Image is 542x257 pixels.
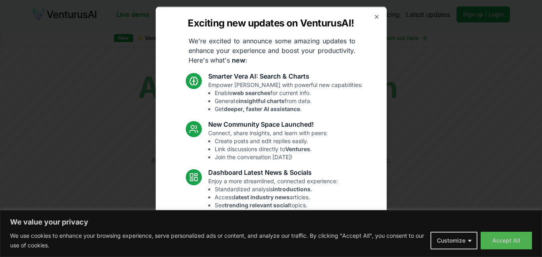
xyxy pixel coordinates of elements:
[208,225,332,257] p: Smoother performance and improved usability:
[208,129,328,161] p: Connect, share insights, and learn with peers:
[215,241,332,249] li: Fixed mobile chat & sidebar glitches.
[215,153,328,161] li: Join the conversation [DATE]!
[208,167,338,177] h3: Dashboard Latest News & Socials
[239,97,284,104] strong: insightful charts
[215,137,328,145] li: Create posts and edit replies easily.
[215,201,338,209] li: See topics.
[225,201,290,208] strong: trending relevant social
[208,119,328,129] h3: New Community Space Launched!
[208,177,338,209] p: Enjoy a more streamlined, connected experience:
[232,89,270,96] strong: web searches
[215,193,338,201] li: Access articles.
[208,81,363,113] p: Empower [PERSON_NAME] with powerful new capabilities:
[215,233,332,241] li: Resolved Vera chart loading issue.
[215,89,363,97] li: Enable for current info.
[232,56,246,64] strong: new
[215,185,338,193] li: Standardized analysis .
[208,71,363,81] h3: Smarter Vera AI: Search & Charts
[215,249,332,257] li: Enhanced overall UI consistency.
[224,105,300,112] strong: deeper, faster AI assistance
[188,16,354,29] h2: Exciting new updates on VenturusAI!
[234,193,290,200] strong: latest industry news
[273,185,311,192] strong: introductions
[215,97,363,105] li: Generate from data.
[285,145,310,152] strong: Ventures
[208,215,332,225] h3: Fixes and UI Polish
[215,145,328,153] li: Link discussions directly to .
[182,36,362,65] p: We're excited to announce some amazing updates to enhance your experience and boost your producti...
[215,105,363,113] li: Get .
